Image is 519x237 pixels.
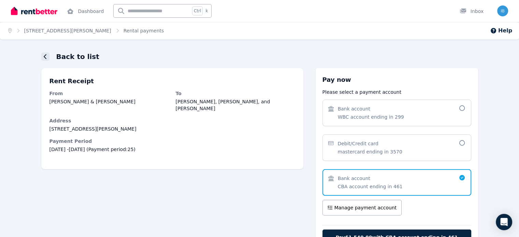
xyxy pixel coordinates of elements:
[338,175,370,182] span: Bank account
[337,148,402,155] span: mastercard ending in 3570
[490,27,512,35] button: Help
[49,90,169,97] dt: From
[124,27,164,34] span: Rental payments
[460,8,484,15] div: Inbox
[49,125,295,132] dd: [STREET_ADDRESS][PERSON_NAME]
[192,6,203,15] span: Ctrl
[11,6,57,16] img: RentBetter
[49,98,169,105] dd: [PERSON_NAME] & [PERSON_NAME]
[338,114,404,120] span: WBC account ending in 299
[49,76,295,86] p: Rent Receipt
[338,183,403,190] span: CBA account ending in 461
[176,98,295,112] dd: [PERSON_NAME], [PERSON_NAME], and [PERSON_NAME]
[205,8,208,14] span: k
[322,200,402,216] button: Manage payment account
[176,90,295,97] dt: To
[24,28,111,33] a: [STREET_ADDRESS][PERSON_NAME]
[338,105,370,112] span: Bank account
[49,138,295,145] dt: Payment Period
[496,214,512,230] div: Open Intercom Messenger
[337,140,378,147] span: Debit/Credit card
[322,89,471,95] p: Please select a payment account
[334,204,397,211] span: Manage payment account
[49,117,295,124] dt: Address
[49,146,295,153] span: [DATE] - [DATE] (Payment period: 25 )
[497,5,508,16] img: Laura Angelica Moreno Ibanez
[56,52,99,61] h1: Back to list
[322,75,471,85] h3: Pay now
